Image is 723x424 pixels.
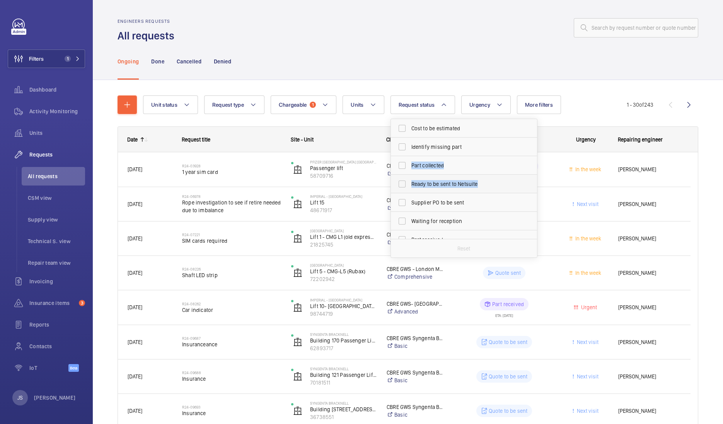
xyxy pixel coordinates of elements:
[457,245,471,252] p: Reset
[293,165,302,174] img: elevator.svg
[411,217,518,225] span: Waiting for reception
[618,372,681,381] span: [PERSON_NAME]
[310,194,377,199] p: Imperial - [GEOGRAPHIC_DATA]
[310,366,377,371] p: Syngenta Bracknell
[291,136,314,143] span: Site - Unit
[310,413,377,421] p: 36738551
[618,136,663,143] span: Repairing engineer
[387,196,445,204] p: CBRE GWS- [GEOGRAPHIC_DATA] ([GEOGRAPHIC_DATA])
[118,58,139,65] p: Ongoing
[28,216,85,223] span: Supply view
[28,237,85,245] span: Technical S. view
[495,269,521,277] p: Quote sent
[128,235,142,242] span: [DATE]
[293,234,302,243] img: elevator.svg
[128,408,142,414] span: [DATE]
[310,102,316,108] span: 1
[310,206,377,214] p: 48671917
[29,278,85,285] span: Invoicing
[575,201,599,207] span: Next visit
[28,194,85,202] span: CSM view
[618,269,681,278] span: [PERSON_NAME]
[182,341,281,348] span: Insuranceance
[182,306,281,314] span: Car indicator
[575,373,599,380] span: Next visit
[495,310,513,317] div: ETA: [DATE]
[65,56,71,62] span: 1
[177,58,201,65] p: Cancelled
[293,372,302,381] img: elevator.svg
[182,375,281,383] span: Insurance
[574,166,601,172] span: In the week
[118,19,179,24] h2: Engineers requests
[580,304,597,310] span: Urgent
[575,408,599,414] span: Next visit
[618,303,681,312] span: [PERSON_NAME]
[310,228,377,233] p: [GEOGRAPHIC_DATA]
[310,172,377,180] p: 58709716
[387,204,445,212] a: Advanced
[29,364,68,372] span: IoT
[489,373,528,380] p: Quote to be sent
[182,370,281,375] h2: R24-09688
[151,102,177,108] span: Unit status
[29,107,85,115] span: Activity Monitoring
[618,165,681,174] span: [PERSON_NAME]
[387,411,445,419] a: Basic
[79,300,85,306] span: 3
[128,304,142,310] span: [DATE]
[310,332,377,337] p: Syngenta Bracknell
[411,180,518,188] span: Ready to be sent to Netsuite
[151,58,164,65] p: Done
[489,407,528,415] p: Quote to be sent
[387,403,445,411] p: CBRE GWS Syngenta Bracknell
[182,409,281,417] span: Insurance
[310,337,377,344] p: Building 170 Passenger Lift (2Flr)
[387,231,445,238] p: CBRE GWS - London Met Uni
[182,168,281,176] span: 1 year sim card
[310,263,377,267] p: [GEOGRAPHIC_DATA]
[618,200,681,209] span: [PERSON_NAME]
[29,151,85,158] span: Requests
[293,268,302,278] img: elevator.svg
[8,49,85,68] button: Filters1
[411,236,518,244] span: Part received
[204,95,264,114] button: Request type
[293,406,302,415] img: elevator.svg
[34,394,76,402] p: [PERSON_NAME]
[182,336,281,341] h2: R24-09687
[128,270,142,276] span: [DATE]
[310,344,377,352] p: 62893717
[128,373,142,380] span: [DATE]
[310,401,377,405] p: Syngenta Bracknell
[310,371,377,379] p: Building 121 Passenger Lift (3FLR)
[182,199,281,214] span: Rope investigation to see if retire needed due to imbalance
[271,95,337,114] button: Chargeable1
[29,342,85,350] span: Contacts
[293,337,302,347] img: elevator.svg
[461,95,511,114] button: Urgency
[28,259,85,267] span: Repair team view
[387,308,445,315] a: Advanced
[574,18,698,37] input: Search by request number or quote number
[639,102,644,108] span: of
[182,405,281,409] h2: R24-09693
[387,369,445,376] p: CBRE GWS Syngenta Bracknell
[386,136,399,143] span: Client
[182,271,281,279] span: Shaft LED strip
[29,129,85,137] span: Units
[411,143,518,151] span: Identify missing part
[525,102,553,108] span: More filters
[68,364,79,372] span: Beta
[574,235,601,242] span: In the week
[310,199,377,206] p: Lift 15
[29,55,44,63] span: Filters
[17,394,23,402] p: JS
[492,300,524,308] p: Part received
[29,86,85,94] span: Dashboard
[310,233,377,241] p: Lift 1 - CMG L1 (old express right of security)
[411,124,518,132] span: Cost to be estimated
[387,265,445,273] p: CBRE GWS - London Met Uni
[310,405,377,413] p: Building [STREET_ADDRESS] (2FLR)
[618,338,681,347] span: [PERSON_NAME]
